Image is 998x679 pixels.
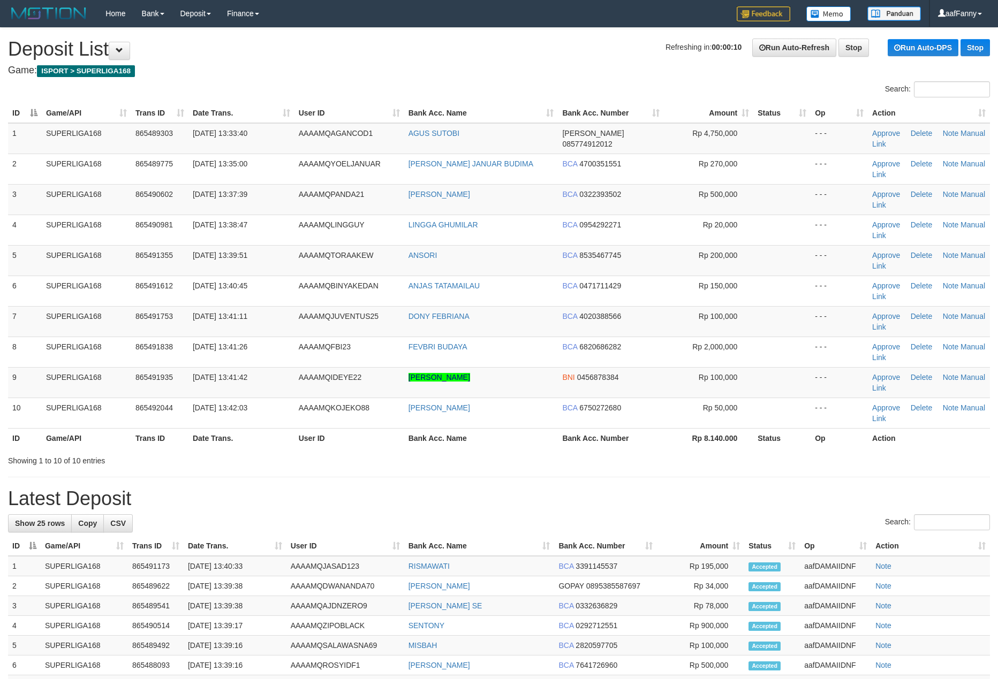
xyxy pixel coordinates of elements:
[193,312,247,321] span: [DATE] 13:41:11
[41,536,128,556] th: Game/API: activate to sort column ascending
[409,190,470,199] a: [PERSON_NAME]
[748,582,781,591] span: Accepted
[943,342,959,351] a: Note
[868,103,990,123] th: Action: activate to sort column ascending
[872,281,985,301] a: Manual Link
[943,281,959,290] a: Note
[811,337,868,367] td: - - -
[193,129,247,138] span: [DATE] 13:33:40
[131,103,188,123] th: Trans ID: activate to sort column ascending
[42,398,131,428] td: SUPERLIGA168
[286,655,404,675] td: AAAAMQROSYIDF1
[911,251,932,260] a: Delete
[875,661,891,669] a: Note
[576,621,617,630] span: Copy 0292712551 to clipboard
[286,616,404,636] td: AAAAMQZIPOBLACK
[811,123,868,154] td: - - -
[657,576,744,596] td: Rp 34,000
[657,636,744,655] td: Rp 100,000
[579,159,621,168] span: Copy 4700351551 to clipboard
[699,190,737,199] span: Rp 500,000
[78,519,97,528] span: Copy
[562,159,577,168] span: BCA
[872,312,900,321] a: Approve
[299,159,381,168] span: AAAAMQYOELJANUAR
[8,306,42,337] td: 7
[131,428,188,448] th: Trans ID
[811,306,868,337] td: - - -
[943,312,959,321] a: Note
[299,403,369,412] span: AAAAMQKOJEKO88
[8,245,42,276] td: 5
[703,220,738,229] span: Rp 20,000
[103,514,133,532] a: CSV
[299,190,365,199] span: AAAAMQPANDA21
[579,251,621,260] span: Copy 8535467745 to clipboard
[286,536,404,556] th: User ID: activate to sort column ascending
[8,5,89,21] img: MOTION_logo.png
[409,220,478,229] a: LINGGA GHUMILAR
[404,536,555,556] th: Bank Acc. Name: activate to sort column ascending
[699,312,737,321] span: Rp 100,000
[8,536,41,556] th: ID: activate to sort column descending
[409,312,470,321] a: DONY FEBRIANA
[872,159,900,168] a: Approve
[943,220,959,229] a: Note
[872,251,900,260] a: Approve
[562,403,577,412] span: BCA
[872,373,985,392] a: Manual Link
[576,601,617,610] span: Copy 0332636829 to clipboard
[800,655,871,675] td: aafDAMAIIDNF
[409,373,470,382] a: [PERSON_NAME]
[914,81,990,97] input: Search:
[911,312,932,321] a: Delete
[558,661,573,669] span: BCA
[943,190,959,199] a: Note
[811,184,868,215] td: - - -
[42,215,131,245] td: SUPERLIGA168
[748,602,781,611] span: Accepted
[8,616,41,636] td: 4
[911,373,932,382] a: Delete
[42,123,131,154] td: SUPERLIGA168
[712,43,742,51] strong: 00:00:10
[188,103,294,123] th: Date Trans.: activate to sort column ascending
[811,398,868,428] td: - - -
[8,367,42,398] td: 9
[875,582,891,590] a: Note
[404,428,558,448] th: Bank Acc. Name
[872,312,985,331] a: Manual Link
[885,81,990,97] label: Search:
[811,245,868,276] td: - - -
[286,596,404,616] td: AAAAMQAJDNZERO9
[558,428,664,448] th: Bank Acc. Number
[8,39,990,60] h1: Deposit List
[811,154,868,184] td: - - -
[8,451,408,466] div: Showing 1 to 10 of 10 entries
[872,403,900,412] a: Approve
[42,276,131,306] td: SUPERLIGA168
[409,621,444,630] a: SENTONY
[41,596,128,616] td: SUPERLIGA168
[872,403,985,423] a: Manual Link
[8,596,41,616] td: 3
[42,103,131,123] th: Game/API: activate to sort column ascending
[184,616,286,636] td: [DATE] 13:39:17
[409,159,533,168] a: [PERSON_NAME] JANUAR BUDIMA
[299,312,379,321] span: AAAAMQJUVENTUS25
[8,276,42,306] td: 6
[37,65,135,77] span: ISPORT > SUPERLIGA168
[409,403,470,412] a: [PERSON_NAME]
[752,39,836,57] a: Run Auto-Refresh
[41,655,128,675] td: SUPERLIGA168
[135,220,173,229] span: 865490981
[875,641,891,650] a: Note
[943,159,959,168] a: Note
[562,220,577,229] span: BCA
[871,536,990,556] th: Action: activate to sort column ascending
[867,6,921,21] img: panduan.png
[579,312,621,321] span: Copy 4020388566 to clipboard
[748,622,781,631] span: Accepted
[558,103,664,123] th: Bank Acc. Number: activate to sort column ascending
[943,129,959,138] a: Note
